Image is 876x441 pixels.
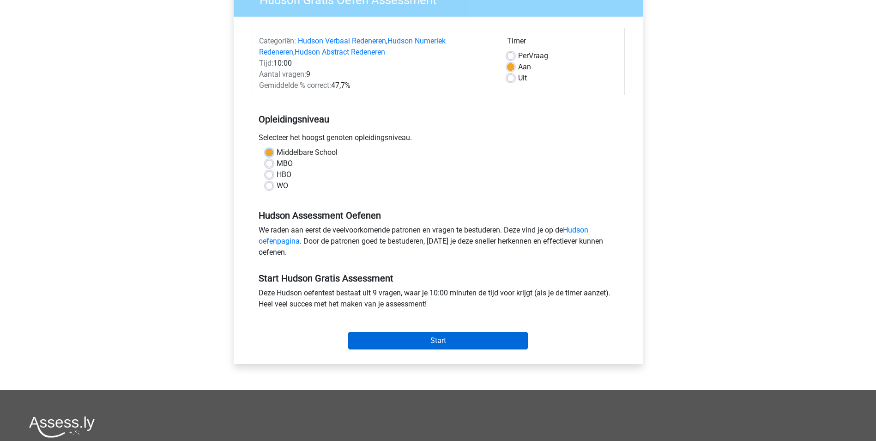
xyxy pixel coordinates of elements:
h5: Hudson Assessment Oefenen [259,210,618,221]
label: Uit [518,73,527,84]
a: Hudson Abstract Redeneren [295,48,385,56]
span: Categoriën: [259,37,296,45]
div: Deze Hudson oefentest bestaat uit 9 vragen, waar je 10:00 minuten de tijd voor krijgt (als je de ... [252,288,625,313]
label: Aan [518,61,531,73]
label: Middelbare School [277,147,338,158]
div: 47,7% [252,80,500,91]
div: We raden aan eerst de veelvoorkomende patronen en vragen te bestuderen. Deze vind je op de . Door... [252,225,625,262]
div: , , [252,36,500,58]
span: Aantal vragen: [259,70,306,79]
label: HBO [277,169,291,180]
span: Tijd: [259,59,273,67]
label: MBO [277,158,293,169]
div: 10:00 [252,58,500,69]
input: Start [348,332,528,349]
a: Hudson Numeriek Redeneren [259,37,446,56]
span: Per [518,51,529,60]
img: Assessly logo [29,416,95,438]
label: Vraag [518,50,548,61]
div: 9 [252,69,500,80]
h5: Start Hudson Gratis Assessment [259,273,618,284]
label: WO [277,180,288,191]
a: Hudson Verbaal Redeneren [298,37,386,45]
h5: Opleidingsniveau [259,110,618,129]
div: Timer [507,36,617,50]
span: Gemiddelde % correct: [259,81,331,90]
div: Selecteer het hoogst genoten opleidingsniveau. [252,132,625,147]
